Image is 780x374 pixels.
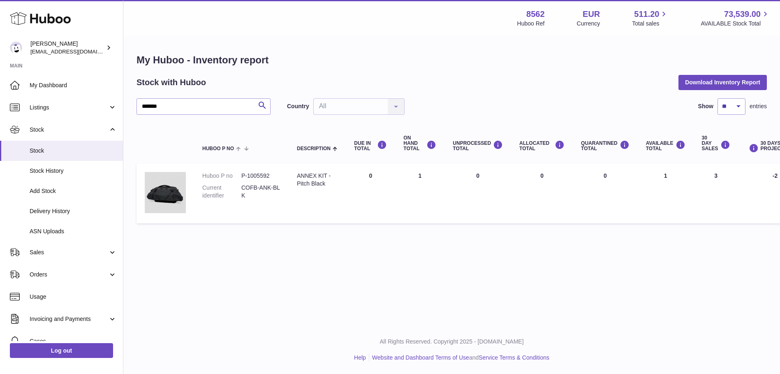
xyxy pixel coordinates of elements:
div: QUARANTINED Total [581,140,630,151]
div: ALLOCATED Total [519,140,565,151]
span: Description [297,146,331,151]
div: Huboo Ref [517,20,545,28]
td: 0 [511,164,573,223]
span: Add Stock [30,187,117,195]
span: 73,539.00 [724,9,761,20]
button: Download Inventory Report [678,75,767,90]
td: 0 [444,164,511,223]
strong: 8562 [526,9,545,20]
li: and [369,354,549,362]
span: Usage [30,293,117,301]
span: [EMAIL_ADDRESS][DOMAIN_NAME] [30,48,121,55]
strong: EUR [583,9,600,20]
span: Listings [30,104,108,112]
dt: Huboo P no [202,172,241,180]
div: DUE IN TOTAL [354,140,387,151]
a: Service Terms & Conditions [479,354,549,361]
span: Invoicing and Payments [30,315,108,323]
div: ON HAND Total [403,135,436,152]
span: Sales [30,249,108,256]
span: entries [750,102,767,110]
span: 0 [604,172,607,179]
a: 511.20 Total sales [632,9,669,28]
div: Currency [577,20,600,28]
dt: Current identifier [202,184,241,200]
td: 0 [346,164,395,223]
img: product image [145,172,186,213]
span: Delivery History [30,207,117,215]
a: Website and Dashboard Terms of Use [372,354,469,361]
label: Show [698,102,713,110]
a: Help [354,354,366,361]
a: 73,539.00 AVAILABLE Stock Total [701,9,770,28]
span: Total sales [632,20,669,28]
img: internalAdmin-8562@internal.huboo.com [10,42,22,54]
span: ASN Uploads [30,228,117,235]
a: Log out [10,343,113,358]
span: 511.20 [634,9,659,20]
td: 3 [694,164,738,223]
span: Stock [30,147,117,155]
span: Stock History [30,167,117,175]
label: Country [287,102,309,110]
td: 1 [638,164,694,223]
span: Orders [30,271,108,279]
span: Cases [30,337,117,345]
div: AVAILABLE Total [646,140,685,151]
h1: My Huboo - Inventory report [137,53,767,67]
div: ANNEX KIT - Pitch Black [297,172,338,188]
span: AVAILABLE Stock Total [701,20,770,28]
span: My Dashboard [30,81,117,89]
h2: Stock with Huboo [137,77,206,88]
div: UNPROCESSED Total [453,140,503,151]
p: All Rights Reserved. Copyright 2025 - [DOMAIN_NAME] [130,338,773,346]
span: Huboo P no [202,146,234,151]
div: [PERSON_NAME] [30,40,104,56]
dd: P-1005592 [241,172,280,180]
div: 30 DAY SALES [702,135,730,152]
span: Stock [30,126,108,134]
dd: COFB-ANK-BLK [241,184,280,200]
td: 1 [395,164,444,223]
